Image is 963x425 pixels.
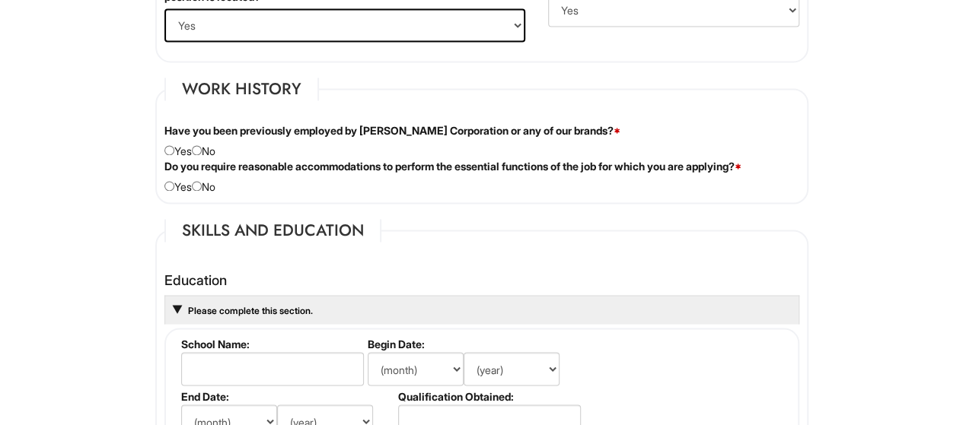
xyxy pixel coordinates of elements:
[164,159,741,174] label: Do you require reasonable accommodations to perform the essential functions of the job for which ...
[398,389,579,402] label: Qualification Obtained:
[164,8,525,42] select: (Yes / No)
[164,78,319,100] legend: Work History
[164,272,799,287] h4: Education
[153,159,811,195] div: Yes No
[164,123,620,138] label: Have you been previously employed by [PERSON_NAME] Corporation or any of our brands?
[187,304,313,316] a: Please complete this section.
[368,337,579,350] label: Begin Date:
[181,389,392,402] label: End Date:
[153,123,811,159] div: Yes No
[164,219,381,242] legend: Skills and Education
[181,337,362,350] label: School Name:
